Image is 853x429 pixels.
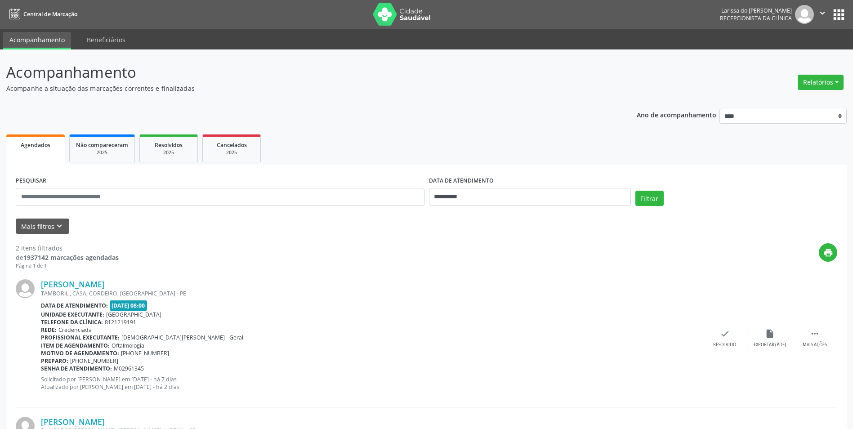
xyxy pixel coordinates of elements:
div: 2025 [146,149,191,156]
b: Telefone da clínica: [41,318,103,326]
span: Central de Marcação [23,10,77,18]
span: Agendados [21,141,50,149]
b: Rede: [41,326,57,334]
span: [DEMOGRAPHIC_DATA][PERSON_NAME] - Geral [121,334,243,341]
button: Filtrar [635,191,664,206]
a: [PERSON_NAME] [41,279,105,289]
i: print [823,248,833,258]
i: check [720,329,730,339]
div: 2025 [76,149,128,156]
button: print [819,243,837,262]
button: Relatórios [798,75,844,90]
a: [PERSON_NAME] [41,417,105,427]
label: PESQUISAR [16,174,46,188]
span: Credenciada [58,326,92,334]
span: Cancelados [217,141,247,149]
a: Central de Marcação [6,7,77,22]
button: apps [831,7,847,22]
div: 2025 [209,149,254,156]
i: keyboard_arrow_down [54,221,64,231]
b: Preparo: [41,357,68,365]
img: img [16,279,35,298]
p: Acompanhamento [6,61,594,84]
span: 8121219191 [105,318,136,326]
div: Larissa do [PERSON_NAME] [720,7,792,14]
label: DATA DE ATENDIMENTO [429,174,494,188]
b: Senha de atendimento: [41,365,112,372]
div: Mais ações [803,342,827,348]
p: Acompanhe a situação das marcações correntes e finalizadas [6,84,594,93]
a: Beneficiários [80,32,132,48]
b: Data de atendimento: [41,302,108,309]
i: insert_drive_file [765,329,775,339]
span: [GEOGRAPHIC_DATA] [106,311,161,318]
span: [PHONE_NUMBER] [121,349,169,357]
p: Solicitado por [PERSON_NAME] em [DATE] - há 7 dias Atualizado por [PERSON_NAME] em [DATE] - há 2 ... [41,375,702,391]
i:  [810,329,820,339]
strong: 1937142 marcações agendadas [23,253,119,262]
span: Não compareceram [76,141,128,149]
span: Oftalmologia [112,342,144,349]
div: de [16,253,119,262]
span: Recepcionista da clínica [720,14,792,22]
span: Resolvidos [155,141,183,149]
img: img [795,5,814,24]
i:  [817,8,827,18]
div: TAMBORIL , CASA, CORDEIRO, [GEOGRAPHIC_DATA] - PE [41,290,702,297]
p: Ano de acompanhamento [637,109,716,120]
span: [DATE] 08:00 [110,300,147,311]
span: [PHONE_NUMBER] [70,357,118,365]
span: M02961345 [114,365,144,372]
div: Exportar (PDF) [754,342,786,348]
div: Resolvido [713,342,736,348]
button:  [814,5,831,24]
b: Unidade executante: [41,311,104,318]
button: Mais filtroskeyboard_arrow_down [16,219,69,234]
b: Motivo de agendamento: [41,349,119,357]
div: Página 1 de 1 [16,262,119,270]
div: 2 itens filtrados [16,243,119,253]
b: Profissional executante: [41,334,120,341]
b: Item de agendamento: [41,342,110,349]
a: Acompanhamento [3,32,71,49]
